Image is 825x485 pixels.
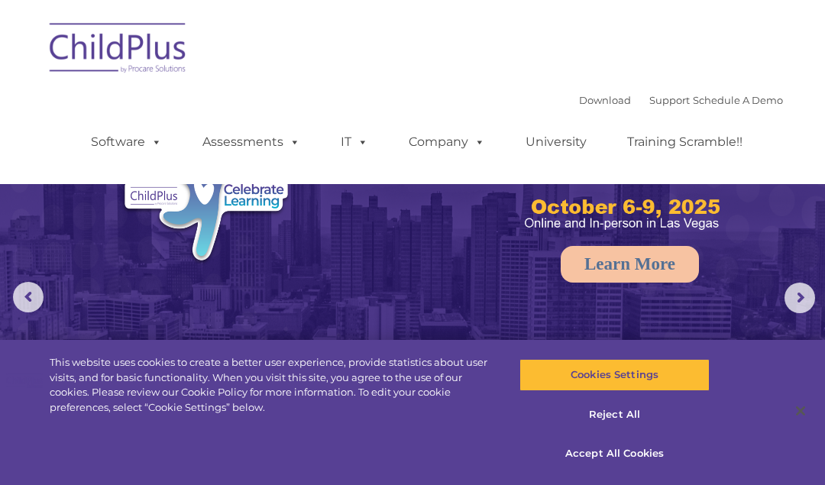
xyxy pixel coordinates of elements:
button: Close [784,394,817,428]
a: Download [579,94,631,106]
div: This website uses cookies to create a better user experience, provide statistics about user visit... [50,355,495,415]
button: Accept All Cookies [519,438,709,470]
a: IT [325,127,383,157]
button: Cookies Settings [519,359,709,391]
a: Assessments [187,127,315,157]
a: Schedule A Demo [693,94,783,106]
a: Support [649,94,690,106]
button: Reject All [519,399,709,431]
a: Software [76,127,177,157]
font: | [579,94,783,106]
a: Company [393,127,500,157]
a: University [510,127,602,157]
a: Learn More [561,246,699,283]
img: ChildPlus by Procare Solutions [42,12,195,89]
a: Training Scramble!! [612,127,758,157]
